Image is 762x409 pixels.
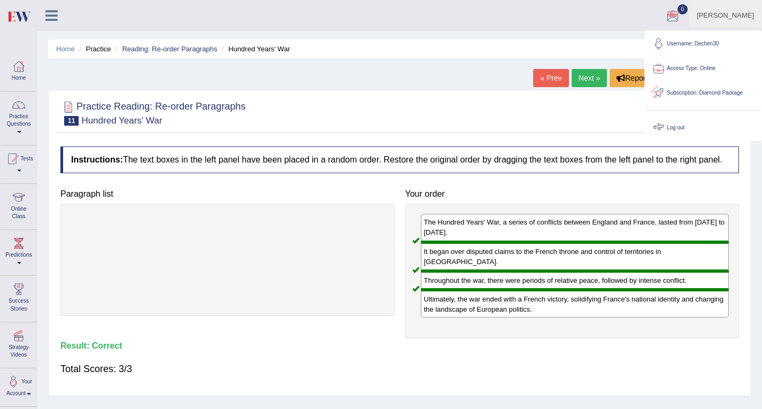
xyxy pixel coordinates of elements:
[405,189,740,199] h4: Your order
[56,45,75,53] a: Home
[533,69,568,87] a: « Prev
[421,290,729,318] div: Ultimately, the war ended with a French victory, solidifying France's national identity and chang...
[64,116,79,126] span: 11
[1,322,37,365] a: Strategy Videos
[1,145,37,180] a: Tests
[1,184,37,226] a: Online Class
[572,69,607,87] a: Next »
[60,356,739,382] div: Total Scores: 3/3
[645,32,761,56] a: Username: Dechen30
[60,189,395,199] h4: Paragraph list
[122,45,217,53] a: Reading: Re-order Paragraphs
[610,69,687,87] button: Report Question
[645,115,761,140] a: Log out
[71,155,123,164] b: Instructions:
[421,242,729,271] div: It began over disputed claims to the French throne and control of territories in [GEOGRAPHIC_DATA].
[1,276,37,318] a: Success Stories
[1,368,37,403] a: Your Account
[60,341,739,351] h4: Result:
[219,44,290,54] li: Hundred Years' War
[421,271,729,290] div: Throughout the war, there were periods of relative peace, followed by intense conflict.
[81,115,162,126] small: Hundred Years' War
[1,53,37,88] a: Home
[645,56,761,81] a: Access Type: Online
[60,99,245,126] h2: Practice Reading: Re-order Paragraphs
[1,91,37,142] a: Practice Questions
[76,44,111,54] li: Practice
[1,230,37,272] a: Predictions
[60,146,739,173] h4: The text boxes in the left panel have been placed in a random order. Restore the original order b...
[645,81,761,105] a: Subscription: Diamond Package
[421,214,729,242] div: The Hundred Years' War, a series of conflicts between England and France, lasted from [DATE] to [...
[678,4,688,14] span: 0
